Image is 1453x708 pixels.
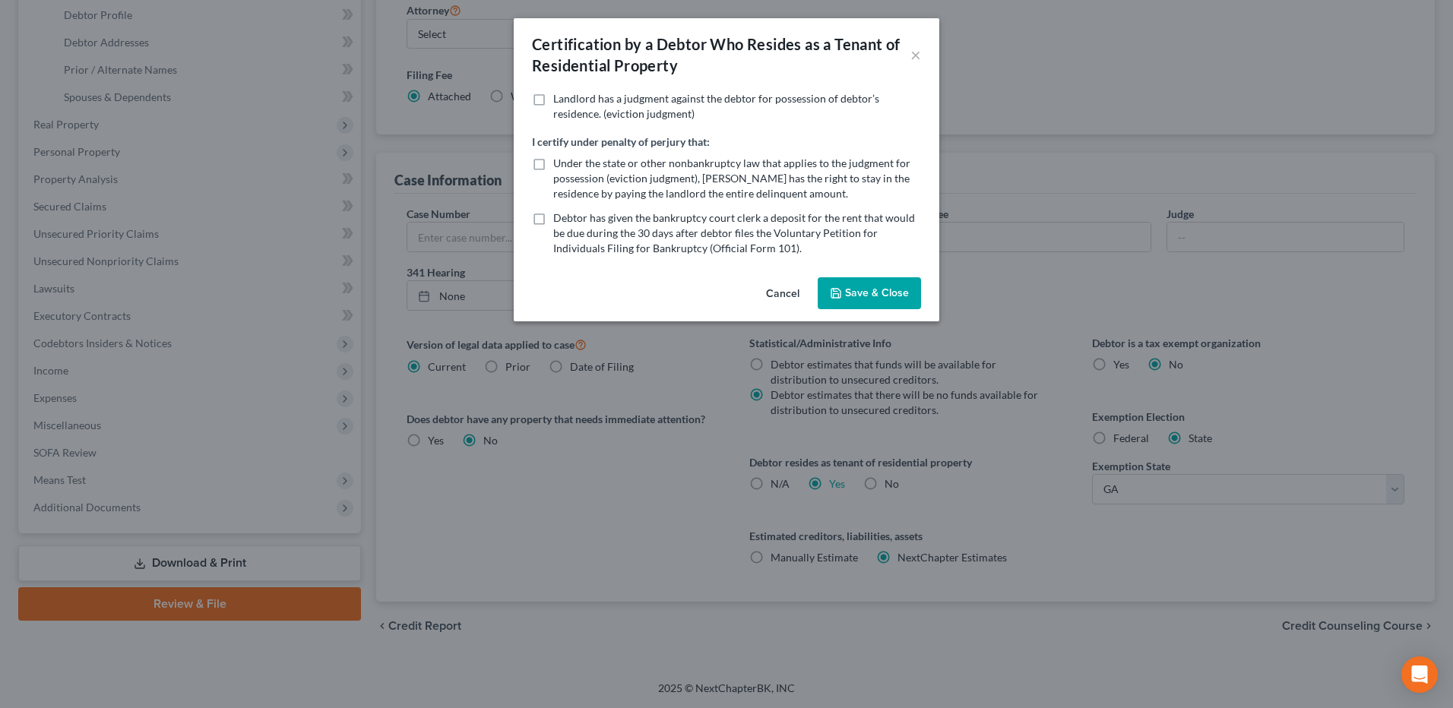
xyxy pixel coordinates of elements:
label: I certify under penalty of perjury that: [532,134,710,150]
button: Cancel [754,279,812,309]
button: Save & Close [818,277,921,309]
span: Landlord has a judgment against the debtor for possession of debtor’s residence. (eviction judgment) [553,92,879,120]
div: Certification by a Debtor Who Resides as a Tenant of Residential Property [532,33,910,76]
span: Under the state or other nonbankruptcy law that applies to the judgment for possession (eviction ... [553,156,910,200]
button: × [910,46,921,64]
span: Debtor has given the bankruptcy court clerk a deposit for the rent that would be due during the 3... [553,211,915,254]
div: Open Intercom Messenger [1401,656,1438,693]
